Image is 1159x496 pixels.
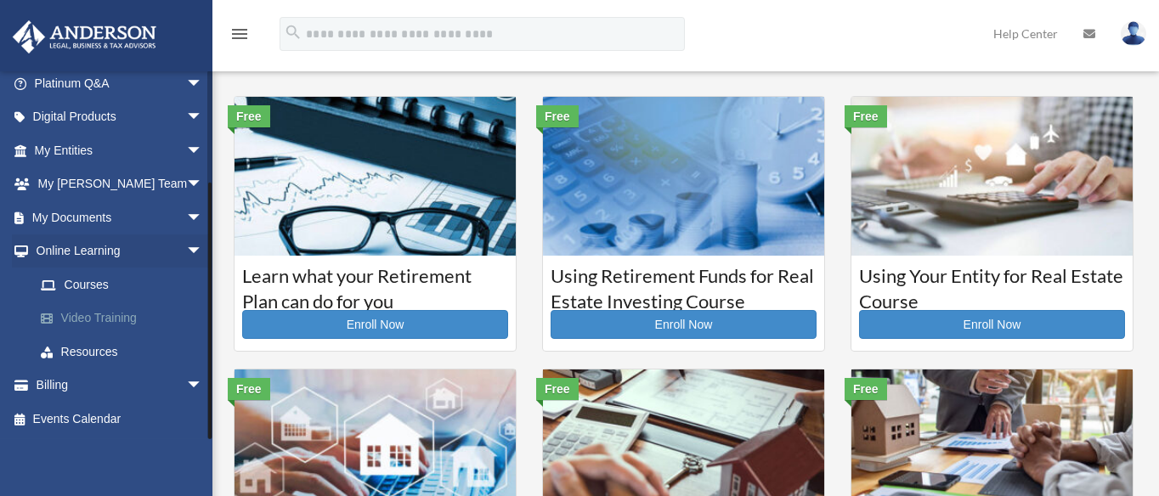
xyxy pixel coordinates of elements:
[859,263,1125,306] h3: Using Your Entity for Real Estate Course
[24,268,220,302] a: Courses
[186,66,220,101] span: arrow_drop_down
[12,234,229,268] a: Online Learningarrow_drop_down
[24,302,229,335] a: Video Training
[186,100,220,135] span: arrow_drop_down
[12,402,229,436] a: Events Calendar
[551,263,817,306] h3: Using Retirement Funds for Real Estate Investing Course
[186,167,220,202] span: arrow_drop_down
[186,234,220,269] span: arrow_drop_down
[242,263,508,306] h3: Learn what your Retirement Plan can do for you
[242,310,508,339] a: Enroll Now
[186,200,220,235] span: arrow_drop_down
[12,66,229,100] a: Platinum Q&Aarrow_drop_down
[845,105,887,127] div: Free
[229,30,250,44] a: menu
[24,335,229,369] a: Resources
[536,378,579,400] div: Free
[12,369,229,403] a: Billingarrow_drop_down
[12,200,229,234] a: My Documentsarrow_drop_down
[186,369,220,403] span: arrow_drop_down
[228,378,270,400] div: Free
[1121,21,1146,46] img: User Pic
[859,310,1125,339] a: Enroll Now
[551,310,817,339] a: Enroll Now
[229,24,250,44] i: menu
[12,100,229,134] a: Digital Productsarrow_drop_down
[845,378,887,400] div: Free
[186,133,220,168] span: arrow_drop_down
[536,105,579,127] div: Free
[12,133,229,167] a: My Entitiesarrow_drop_down
[8,20,161,54] img: Anderson Advisors Platinum Portal
[12,167,229,201] a: My [PERSON_NAME] Teamarrow_drop_down
[228,105,270,127] div: Free
[284,23,302,42] i: search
